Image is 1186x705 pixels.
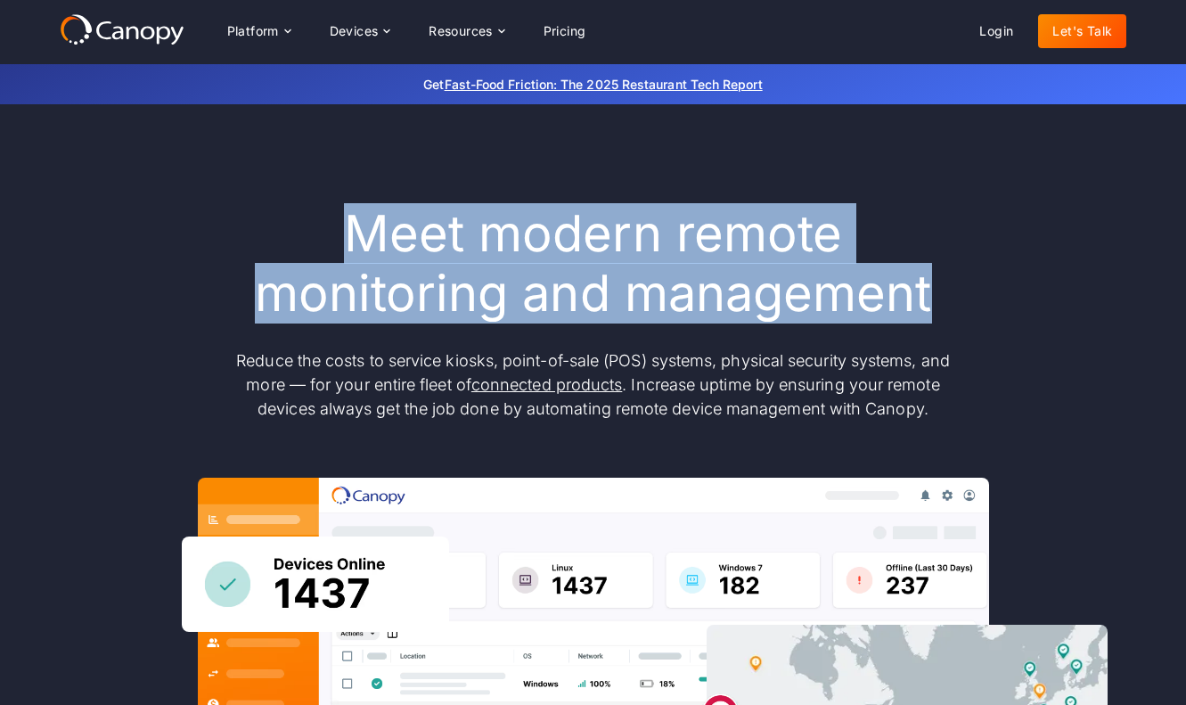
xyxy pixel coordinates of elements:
[445,77,763,92] a: Fast-Food Friction: The 2025 Restaurant Tech Report
[227,25,279,37] div: Platform
[157,75,1030,94] p: Get
[965,14,1027,48] a: Login
[471,375,622,394] a: connected products
[1038,14,1126,48] a: Let's Talk
[529,14,601,48] a: Pricing
[219,204,968,324] h1: Meet modern remote monitoring and management
[219,348,968,421] p: Reduce the costs to service kiosks, point-of-sale (POS) systems, physical security systems, and m...
[429,25,493,37] div: Resources
[213,13,305,49] div: Platform
[414,13,518,49] div: Resources
[330,25,379,37] div: Devices
[315,13,405,49] div: Devices
[182,537,449,632] img: Canopy sees how many devices are online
